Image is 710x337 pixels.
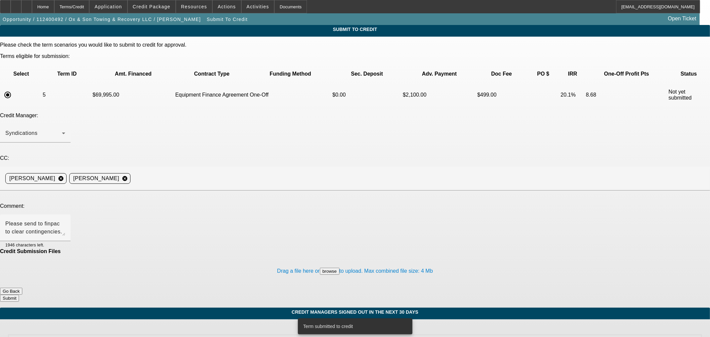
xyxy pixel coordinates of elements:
[175,92,248,98] p: Equipment Finance Agreement
[477,92,526,98] p: $499.00
[9,174,55,182] span: [PERSON_NAME]
[205,13,249,25] button: Submit To Credit
[298,318,410,334] div: Term submitted to credit
[175,71,248,77] p: Contract Type
[207,17,248,22] span: Submit To Credit
[250,71,331,77] p: Funding Method
[133,4,170,9] span: Credit Package
[586,71,667,77] p: One-Off Profit Pts
[1,71,41,77] p: Select
[403,71,476,77] p: Adv. Payment
[73,174,119,182] span: [PERSON_NAME]
[561,92,585,98] p: 20.1%
[250,92,331,98] p: One-Off
[181,4,207,9] span: Resources
[90,0,127,13] button: Application
[55,175,67,181] mat-icon: cancel
[561,71,585,77] p: IRR
[218,4,236,9] span: Actions
[128,0,175,13] button: Credit Package
[43,92,91,98] p: 5
[213,0,241,13] button: Actions
[477,71,526,77] p: Doc Fee
[5,130,38,136] span: Syndications
[669,71,709,77] p: Status
[527,71,560,77] p: PO $
[176,0,212,13] button: Resources
[403,92,476,98] p: $2,100.00
[43,71,91,77] p: Term ID
[5,241,44,248] mat-hint: 1946 characters left.
[669,89,709,101] p: Not yet submitted
[586,92,667,98] p: 8.68
[320,268,340,275] button: browse
[333,71,401,77] p: Sec. Deposit
[93,71,174,77] p: Amt. Financed
[5,309,705,315] span: Credit Managers Signed Out In The Next 30 days
[5,27,705,32] span: Submit To Credit
[3,17,201,22] span: Opportunity / 112400492 / Ox & Son Towing & Recovery LLC / [PERSON_NAME]
[93,92,174,98] p: $69,995.00
[247,4,269,9] span: Activities
[95,4,122,9] span: Application
[119,175,130,181] mat-icon: cancel
[333,92,401,98] p: $0.00
[242,0,274,13] button: Activities
[665,13,699,24] a: Open Ticket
